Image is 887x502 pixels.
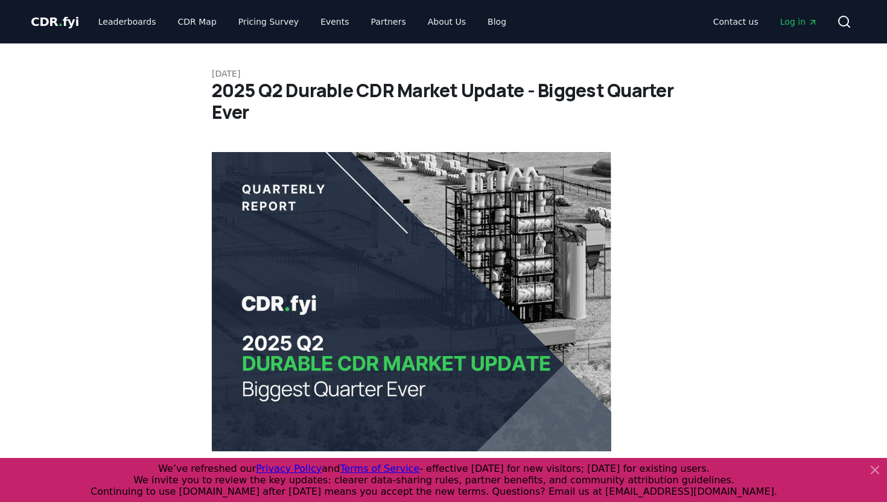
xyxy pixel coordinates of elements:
a: Partners [361,11,416,33]
img: blog post image [212,152,611,451]
p: [DATE] [212,68,675,80]
a: About Us [418,11,475,33]
nav: Main [704,11,827,33]
span: CDR fyi [31,14,79,29]
a: CDR.fyi [31,13,79,30]
a: Blog [478,11,516,33]
a: CDR Map [168,11,226,33]
a: Log in [771,11,827,33]
h1: 2025 Q2 Durable CDR Market Update - Biggest Quarter Ever [212,80,675,123]
a: Pricing Survey [229,11,308,33]
a: Contact us [704,11,768,33]
span: Log in [780,16,818,28]
span: . [59,14,63,29]
nav: Main [89,11,516,33]
a: Leaderboards [89,11,166,33]
a: Events [311,11,358,33]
